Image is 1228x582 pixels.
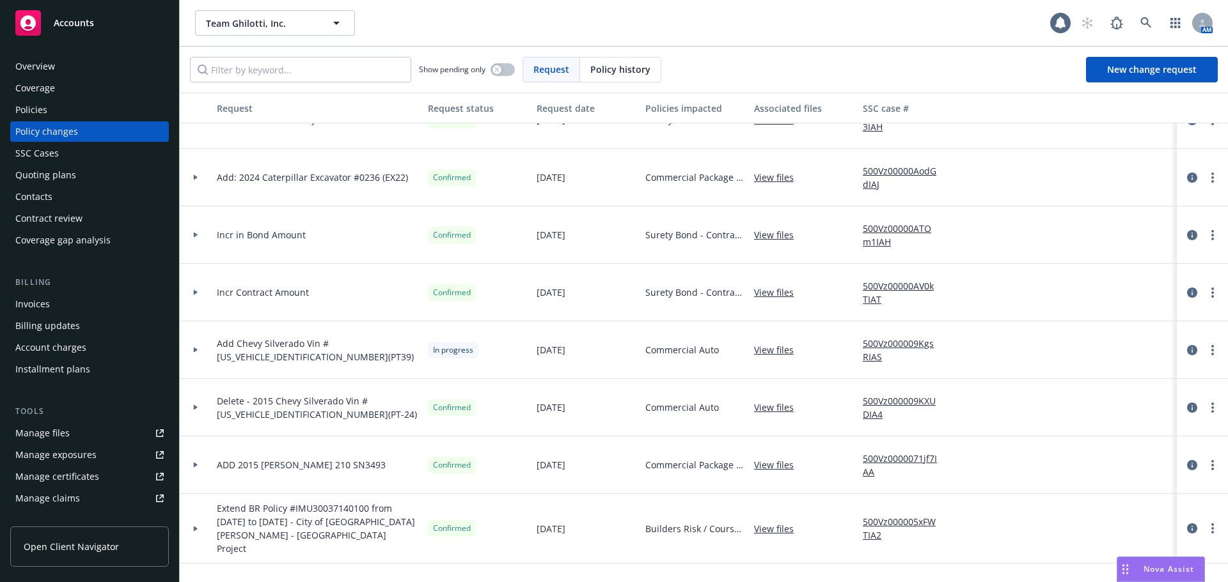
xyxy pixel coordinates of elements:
span: Show pending only [419,64,485,75]
div: SSC Cases [15,143,59,164]
span: Open Client Navigator [24,540,119,553]
a: Coverage gap analysis [10,230,169,250]
span: Delete - 2015 Chevy Silverado Vin #[US_VEHICLE_IDENTIFICATION_NUMBER](PT-24) [217,394,418,421]
span: Accounts [54,18,94,28]
span: ADD 2015 [PERSON_NAME] 210 SN3493 [217,458,386,471]
a: 500Vz000005xFWTIA2 [863,515,949,542]
div: Request date [537,102,635,115]
a: Account charges [10,337,169,358]
a: Coverage [10,78,169,98]
a: more [1205,342,1220,358]
span: Builders Risk / Course of Construction - BR - [GEOGRAPHIC_DATA][PERSON_NAME] - [GEOGRAPHIC_DATA] [645,522,744,535]
a: View files [754,401,804,414]
span: Team Ghilotti, Inc. [206,17,317,30]
span: [DATE] [537,171,565,184]
a: Contacts [10,187,169,207]
div: Toggle Row Expanded [180,321,212,379]
div: Quoting plans [15,165,76,185]
a: View files [754,458,804,471]
span: [DATE] [537,522,565,535]
button: Policies impacted [640,93,749,123]
a: Quoting plans [10,165,169,185]
a: circleInformation [1185,227,1200,243]
a: more [1205,521,1220,536]
span: Confirmed [433,523,471,534]
div: Manage certificates [15,466,99,487]
a: View files [754,228,804,241]
span: Incr in Bond Amount [217,228,306,241]
a: 500Vz000009KgsRIAS [863,337,949,364]
button: Associated files [749,93,858,123]
span: [DATE] [537,343,565,356]
a: more [1205,457,1220,473]
a: Report a Bug [1104,10,1130,36]
a: Invoices [10,294,169,314]
span: Confirmed [433,287,471,298]
span: Confirmed [433,402,471,413]
span: Surety Bond - Contract bond | City of [GEOGRAPHIC_DATA]-Job #8323 [645,228,744,241]
button: Request date [531,93,640,123]
div: Overview [15,56,55,77]
a: Search [1133,10,1159,36]
a: New change request [1086,57,1218,82]
a: 500Vz00000AV0kTIAT [863,279,949,306]
a: more [1205,400,1220,415]
div: Tools [10,405,169,418]
div: Billing updates [15,316,80,336]
a: circleInformation [1185,521,1200,536]
span: [DATE] [537,401,565,414]
span: [DATE] [537,286,565,299]
a: Start snowing [1074,10,1100,36]
span: Confirmed [433,172,471,183]
a: View files [754,286,804,299]
span: Incr Contract Amount [217,286,309,299]
a: Manage BORs [10,510,169,530]
input: Filter by keyword... [190,57,411,82]
a: circleInformation [1185,400,1200,415]
div: Drag to move [1117,557,1133,581]
span: In progress [433,344,473,356]
button: Team Ghilotti, Inc. [195,10,355,36]
div: Manage BORs [15,510,75,530]
a: SSC Cases [10,143,169,164]
a: more [1205,227,1220,243]
span: Extend BR Policy #IMU30037140100 from [DATE] to [DATE] - City of [GEOGRAPHIC_DATA][PERSON_NAME] -... [217,502,418,555]
span: New change request [1107,63,1197,75]
div: Toggle Row Expanded [180,206,212,264]
a: 500Vz00000AodGdIAJ [863,164,949,191]
div: Associated files [754,102,853,115]
div: Manage claims [15,488,80,509]
a: Manage files [10,423,169,443]
a: Policies [10,100,169,120]
span: Nova Assist [1144,563,1194,574]
div: Manage files [15,423,70,443]
a: Manage claims [10,488,169,509]
a: Overview [10,56,169,77]
div: SSC case # [863,102,949,115]
div: Policies [15,100,47,120]
span: Commercial Package - Prop/IM (COMP RATED) [645,171,744,184]
span: Add: 2024 Caterpillar Excavator #0236 (EX22) [217,171,408,184]
a: View files [754,522,804,535]
a: Billing updates [10,316,169,336]
span: [DATE] [537,228,565,241]
a: Manage exposures [10,445,169,465]
div: Policies impacted [645,102,744,115]
div: Toggle Row Expanded [180,149,212,206]
a: Manage certificates [10,466,169,487]
a: View files [754,343,804,356]
a: Switch app [1163,10,1188,36]
span: Request [533,63,569,76]
span: Surety Bond - Contract bond | Agwin Paving Project RDS 22-25 [645,286,744,299]
span: Confirmed [433,229,471,241]
div: Billing [10,276,169,289]
span: Commercial Auto [645,343,719,356]
span: Commercial Auto [645,401,719,414]
div: Toggle Row Expanded [180,494,212,563]
div: Toggle Row Expanded [180,264,212,321]
a: 500Vz00000ATOm1IAH [863,222,949,249]
div: Contract review [15,208,83,229]
a: Installment plans [10,359,169,379]
button: SSC case # [858,93,954,123]
span: Add Chevy Silverado Vin #[US_VEHICLE_IDENTIFICATION_NUMBER](PT39) [217,337,418,364]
